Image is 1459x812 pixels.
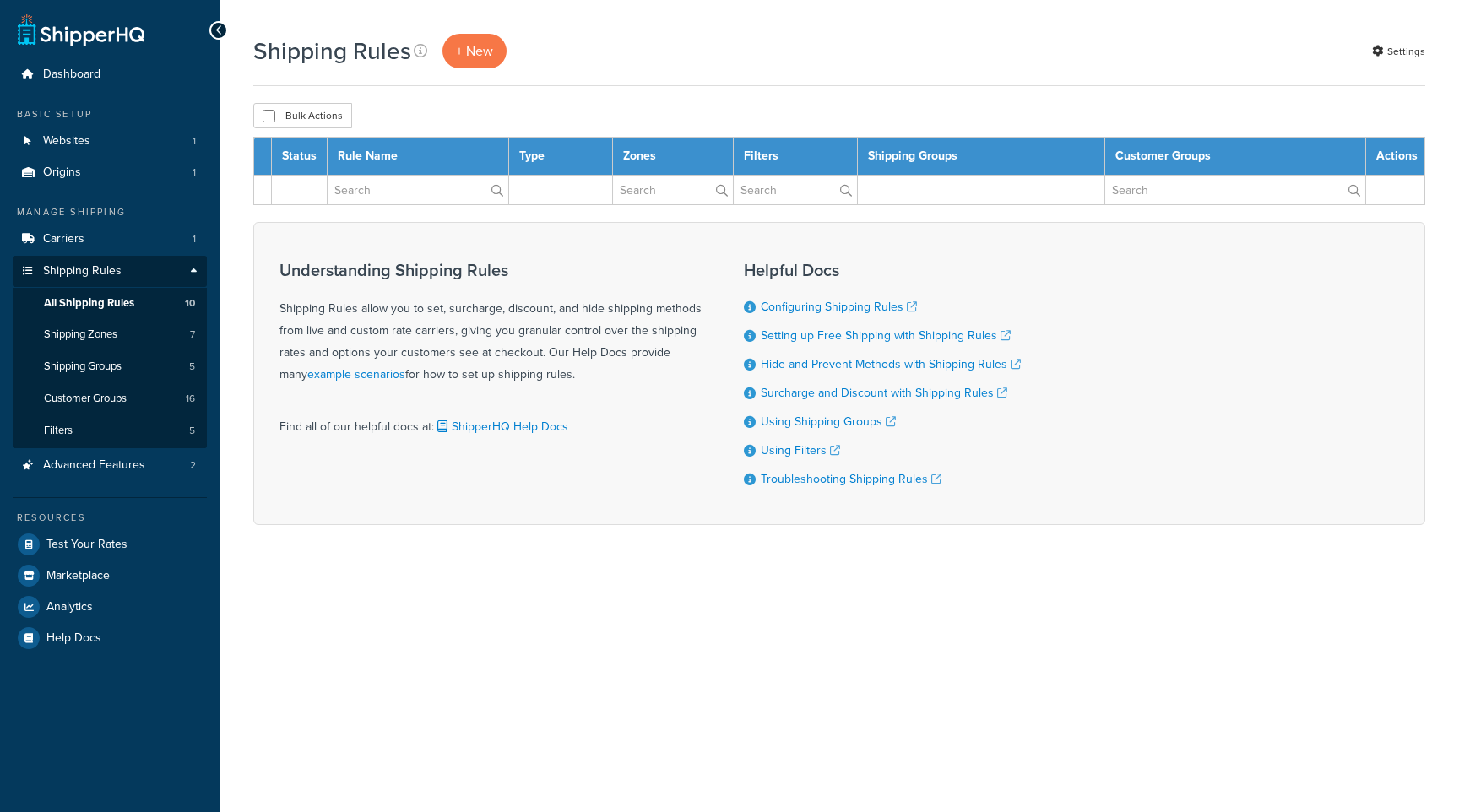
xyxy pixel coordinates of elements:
[193,165,196,180] span: 1
[761,470,941,488] a: Troubleshooting Shipping Rules
[307,365,405,383] a: example scenarios
[18,13,144,46] a: ShipperHQ Home
[13,157,207,188] li: Origins
[44,424,73,438] span: Filters
[13,450,207,481] a: Advanced Features 2
[1105,176,1365,204] input: Search
[46,631,101,646] span: Help Docs
[744,261,1021,279] h3: Helpful Docs
[13,415,207,447] a: Filters 5
[13,529,207,560] a: Test Your Rates
[13,205,207,219] div: Manage Shipping
[761,384,1007,402] a: Surcharge and Discount with Shipping Rules
[13,560,207,591] a: Marketplace
[1372,40,1425,63] a: Settings
[13,288,207,319] a: All Shipping Rules 10
[279,261,702,279] h3: Understanding Shipping Rules
[734,176,858,204] input: Search
[858,138,1105,176] th: Shipping Groups
[328,138,509,176] th: Rule Name
[13,107,207,122] div: Basic Setup
[44,296,134,311] span: All Shipping Rules
[43,68,100,82] span: Dashboard
[508,138,612,176] th: Type
[13,623,207,653] a: Help Docs
[43,134,90,149] span: Websites
[328,176,508,204] input: Search
[434,418,568,436] a: ShipperHQ Help Docs
[185,296,195,311] span: 10
[46,569,110,583] span: Marketplace
[13,126,207,157] li: Websites
[13,383,207,414] li: Customer Groups
[13,592,207,622] a: Analytics
[193,134,196,149] span: 1
[613,176,733,204] input: Search
[13,319,207,350] a: Shipping Zones 7
[190,458,196,473] span: 2
[43,165,81,180] span: Origins
[456,41,493,61] span: + New
[761,327,1011,344] a: Setting up Free Shipping with Shipping Rules
[13,415,207,447] li: Filters
[46,538,127,552] span: Test Your Rates
[13,256,207,287] a: Shipping Rules
[612,138,733,176] th: Zones
[13,511,207,525] div: Resources
[44,328,117,342] span: Shipping Zones
[13,224,207,255] a: Carriers 1
[13,351,207,382] li: Shipping Groups
[46,600,93,614] span: Analytics
[44,392,127,406] span: Customer Groups
[13,59,207,90] a: Dashboard
[279,261,702,386] div: Shipping Rules allow you to set, surcharge, discount, and hide shipping methods from live and cus...
[272,138,328,176] th: Status
[761,355,1021,373] a: Hide and Prevent Methods with Shipping Rules
[193,232,196,246] span: 1
[43,264,122,279] span: Shipping Rules
[442,34,507,68] a: + New
[1105,138,1366,176] th: Customer Groups
[761,413,896,430] a: Using Shipping Groups
[279,403,702,438] div: Find all of our helpful docs at:
[13,224,207,255] li: Carriers
[186,392,195,406] span: 16
[733,138,858,176] th: Filters
[13,288,207,319] li: All Shipping Rules
[1366,138,1425,176] th: Actions
[253,35,411,68] h1: Shipping Rules
[13,256,207,448] li: Shipping Rules
[13,450,207,481] li: Advanced Features
[43,232,84,246] span: Carriers
[761,441,840,459] a: Using Filters
[189,360,195,374] span: 5
[13,126,207,157] a: Websites 1
[13,383,207,414] a: Customer Groups 16
[761,298,917,316] a: Configuring Shipping Rules
[13,351,207,382] a: Shipping Groups 5
[43,458,145,473] span: Advanced Features
[189,424,195,438] span: 5
[190,328,195,342] span: 7
[13,157,207,188] a: Origins 1
[44,360,122,374] span: Shipping Groups
[13,319,207,350] li: Shipping Zones
[253,103,352,128] button: Bulk Actions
